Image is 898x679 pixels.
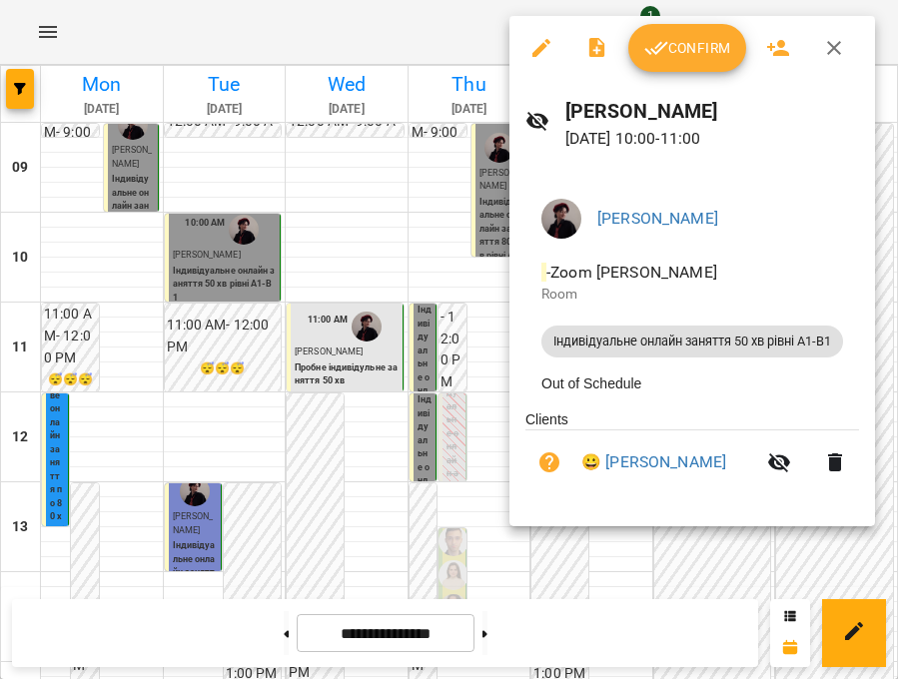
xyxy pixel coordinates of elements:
p: [DATE] 10:00 - 11:00 [565,127,859,151]
a: 😀 [PERSON_NAME] [581,450,726,474]
span: Confirm [644,36,730,60]
span: Індивідуальне онлайн заняття 50 хв рівні А1-В1 [541,333,843,350]
h6: [PERSON_NAME] [565,96,859,127]
a: [PERSON_NAME] [597,209,718,228]
p: Room [541,285,843,305]
img: 7d603b6c0277b58a862e2388d03b3a1c.jpg [541,199,581,239]
button: Confirm [628,24,746,72]
li: Out of Schedule [525,365,859,401]
ul: Clients [525,409,859,502]
span: - Zoom [PERSON_NAME] [541,263,721,282]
